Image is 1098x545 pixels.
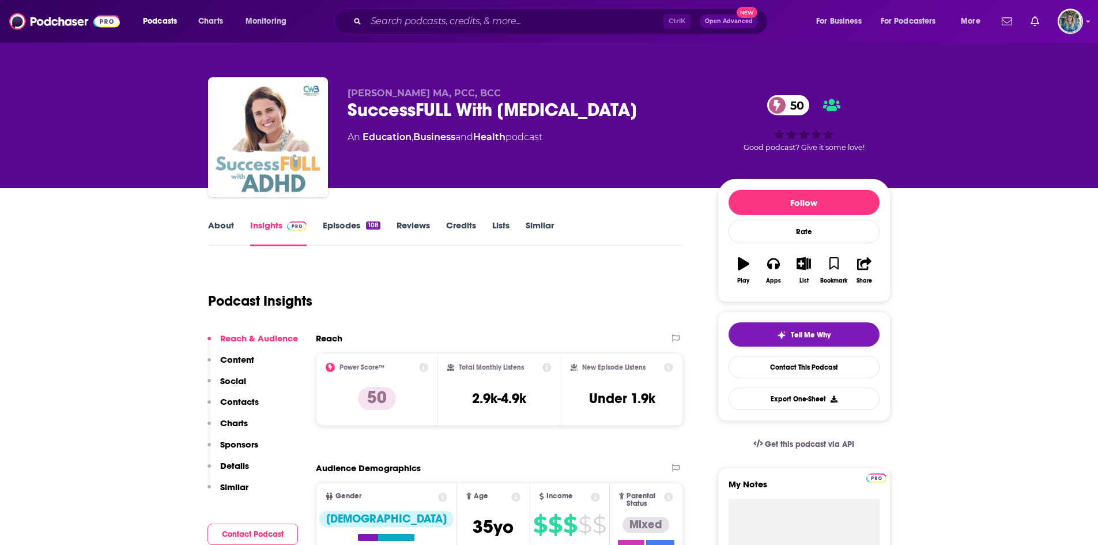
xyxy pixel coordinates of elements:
div: Bookmark [820,277,847,284]
a: Pro website [866,472,886,483]
a: InsightsPodchaser Pro [250,220,307,246]
button: Charts [207,418,248,439]
div: Play [737,277,749,284]
h3: Under 1.9k [589,390,655,407]
a: Show notifications dropdown [1026,12,1044,31]
span: $ [578,516,591,534]
h2: Reach [316,333,342,344]
img: Podchaser Pro [866,473,886,483]
button: Open AdvancedNew [700,14,758,28]
button: Apps [759,250,788,291]
span: Podcasts [143,13,177,29]
span: Get this podcast via API [765,439,854,449]
span: Ctrl K [663,14,691,29]
span: Charts [198,13,223,29]
span: and [455,131,473,142]
h2: Total Monthly Listens [459,363,524,371]
button: open menu [237,12,301,31]
button: Reach & Audience [207,333,298,354]
p: Details [220,460,249,471]
button: Export One-Sheet [729,388,880,410]
span: [PERSON_NAME] MA, PCC, BCC [348,88,501,99]
p: 50 [358,387,396,410]
span: Open Advanced [705,18,753,24]
button: Social [207,375,246,397]
img: Podchaser - Follow, Share and Rate Podcasts [9,10,120,32]
p: Sponsors [220,439,258,450]
span: Monitoring [246,13,286,29]
a: Reviews [397,220,430,246]
span: Gender [335,493,361,500]
a: Education [363,131,412,142]
p: Reach & Audience [220,333,298,344]
p: Contacts [220,396,259,407]
button: Bookmark [819,250,849,291]
button: Similar [207,482,248,503]
h3: 2.9k-4.9k [472,390,526,407]
button: open menu [953,12,995,31]
span: Logged in as EllaDavidson [1058,9,1083,34]
button: open menu [135,12,192,31]
label: My Notes [729,479,880,499]
span: Age [474,493,488,500]
a: Get this podcast via API [744,430,864,458]
span: For Podcasters [881,13,936,29]
button: Follow [729,190,880,215]
span: More [961,13,980,29]
a: Show notifications dropdown [997,12,1017,31]
a: Health [473,131,505,142]
button: open menu [873,12,953,31]
div: [DEMOGRAPHIC_DATA] [319,511,454,527]
span: 35 yo [473,516,514,538]
span: Income [546,493,573,500]
span: 50 [779,95,810,115]
div: Mixed [622,517,669,533]
span: New [737,7,757,18]
p: Content [220,354,254,365]
div: Share [856,277,872,284]
span: $ [533,516,547,534]
a: Episodes108 [323,220,380,246]
div: Search podcasts, credits, & more... [345,8,779,35]
h2: New Episode Listens [582,363,646,371]
button: Share [849,250,879,291]
button: Show profile menu [1058,9,1083,34]
a: Contact This Podcast [729,356,880,378]
h1: Podcast Insights [208,292,312,310]
a: About [208,220,234,246]
div: Apps [766,277,781,284]
a: Business [413,131,455,142]
button: Play [729,250,759,291]
img: SuccessFULL With ADHD [210,80,326,195]
span: $ [563,516,577,534]
img: tell me why sparkle [777,330,786,340]
span: For Business [816,13,862,29]
img: Podchaser Pro [287,221,307,231]
p: Similar [220,482,248,493]
div: 50Good podcast? Give it some love! [718,88,891,159]
button: Content [207,354,254,375]
span: Good podcast? Give it some love! [744,143,865,152]
button: Details [207,460,249,482]
button: open menu [808,12,876,31]
span: Tell Me Why [791,330,831,340]
button: Contacts [207,396,259,418]
a: 50 [767,95,810,115]
p: Social [220,375,246,386]
span: $ [593,516,606,534]
img: User Profile [1058,9,1083,34]
div: Rate [729,220,880,243]
a: Charts [191,12,230,31]
div: An podcast [348,130,542,144]
span: , [412,131,413,142]
a: Lists [492,220,510,246]
span: Parental Status [627,493,662,508]
div: 108 [366,221,380,230]
button: Contact Podcast [207,524,298,545]
h2: Power Score™ [339,363,384,371]
input: Search podcasts, credits, & more... [366,12,663,31]
h2: Audience Demographics [316,463,421,473]
a: Credits [446,220,476,246]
